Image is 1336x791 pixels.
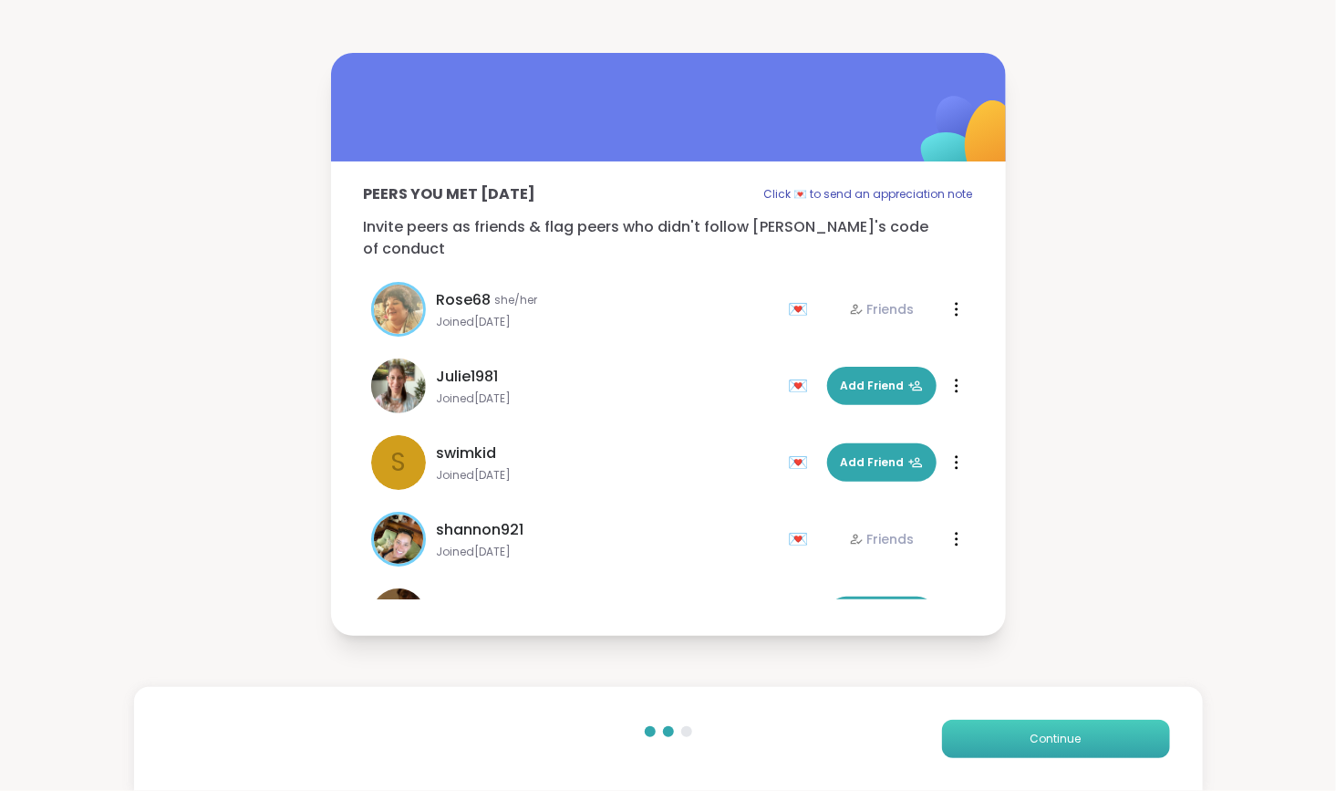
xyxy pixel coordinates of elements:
span: Rose68 [437,289,492,311]
div: Friends [849,300,915,318]
p: Invite peers as friends & flag peers who didn't follow [PERSON_NAME]'s code of conduct [364,216,973,260]
span: Continue [1030,731,1082,747]
div: 💌 [789,448,816,477]
img: shannon921 [374,515,423,564]
p: Peers you met [DATE] [364,183,536,205]
span: Joined [DATE] [437,468,778,483]
img: Vici [371,588,426,643]
span: Joined [DATE] [437,545,778,559]
span: s [390,443,406,482]
span: Vici [437,596,463,618]
span: Joined [DATE] [437,315,778,329]
div: Friends [849,530,915,548]
button: Continue [942,720,1170,758]
span: swimkid [437,442,497,464]
span: Joined [DATE] [437,391,778,406]
div: 💌 [789,371,816,401]
button: Add Friend [827,367,937,405]
div: 💌 [789,525,816,554]
img: ShareWell Logomark [878,48,1060,230]
span: Add Friend [841,454,923,471]
img: Julie1981 [371,359,426,413]
div: 💌 [789,295,816,324]
span: she/her [495,293,538,307]
span: Julie1981 [437,366,499,388]
button: Add Friend [827,597,937,635]
button: Add Friend [827,443,937,482]
img: Rose68 [374,285,423,334]
span: shannon921 [437,519,524,541]
span: Add Friend [841,378,923,394]
p: Click 💌 to send an appreciation note [764,183,973,205]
